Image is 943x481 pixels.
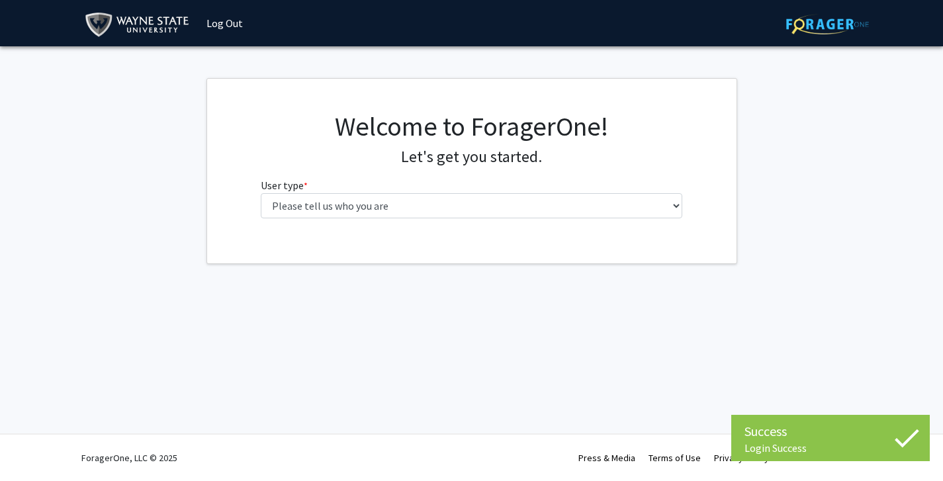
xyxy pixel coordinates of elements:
label: User type [261,177,308,193]
div: Login Success [744,441,917,455]
h1: Welcome to ForagerOne! [261,110,682,142]
h4: Let's get you started. [261,148,682,167]
a: Privacy Policy [714,452,769,464]
img: ForagerOne Logo [786,14,869,34]
a: Terms of Use [649,452,701,464]
img: Wayne State University Logo [85,10,195,40]
div: ForagerOne, LLC © 2025 [81,435,177,481]
div: Success [744,421,917,441]
a: Press & Media [578,452,635,464]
